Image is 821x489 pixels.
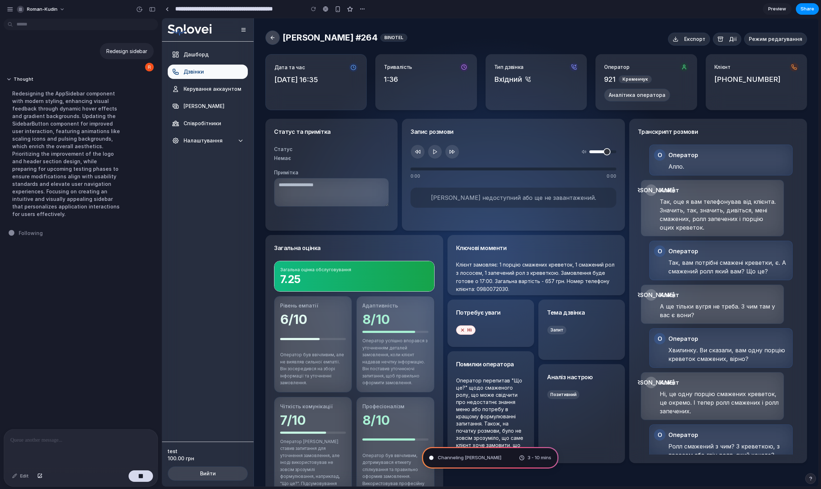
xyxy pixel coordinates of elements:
div: Оператор [492,315,626,326]
button: Дзвінки [6,46,86,61]
a: Preview [763,3,792,15]
div: Оператор був ввічливим, але не виявляв сильної емпатії. Він зосередився на зборі інформації та ут... [118,333,184,368]
div: Оператор успішно впорався з уточненням деталей замовлення, коли клієнт надавав нечітку інформацію... [200,319,266,368]
div: Позитивний [385,372,418,381]
div: Тип дзвінка [332,45,362,52]
div: Дата та час [112,46,143,53]
div: 100.00 грн [6,437,86,444]
div: 8/10 [200,395,266,409]
div: Аналіз настрою [385,354,454,363]
div: Тривалість [222,45,250,52]
span: roman-kudin [27,6,57,13]
span: Ні [305,309,310,315]
span: Share [801,5,814,13]
img: Solovei [6,6,50,17]
span: Дзвінки [22,50,82,57]
button: roman-kudin [14,4,69,15]
div: Тема дзвінка [385,290,454,298]
div: Адаптивність [200,284,266,291]
span: 3 - 10 mins [528,454,551,461]
span: Керування аккаунтом [22,67,82,74]
div: Оператор [442,45,467,52]
span: Дашборд [22,33,82,40]
div: 6/10 [118,294,184,308]
span: Вийти [38,452,54,459]
div: Оператор був ввічливим, дотримувався етикету спілкування та правильно оформив замовлення. Викорис... [200,434,266,476]
div: test [6,429,86,437]
div: Клієнт [483,271,617,282]
div: Чіткість комунікації [118,385,184,392]
div: 7.25 [118,254,266,267]
button: Дії [551,14,579,27]
div: Ролл смажений з чим? З креветкою, з лососем або грін ролл, який хочете? [506,424,626,441]
div: Запит [385,307,405,316]
span: Налаштування [22,119,61,126]
div: О [492,227,504,239]
button: Співробітники [6,98,86,112]
div: Клієнт [552,45,569,52]
span: Немає [112,136,129,144]
div: Алло. [506,144,626,152]
label: Статус [112,128,130,134]
div: 8/10 [200,294,266,308]
span: [PERSON_NAME] [22,84,82,91]
div: Клієнт [483,166,617,178]
div: Так, вам потрібні смажені креветки, є. А смажений ролл який вам? Що це? [506,240,626,257]
button: Share [796,3,819,15]
div: Ключові моменти [294,225,455,234]
div: Потребує уваги [294,290,363,298]
span: Channeling [PERSON_NAME] [438,454,501,461]
div: О [492,315,504,326]
button: Вийти [6,448,86,462]
div: Оператор перепитав "Що це?" щодо смаженого ролу, що може свідчити про недостатнє знання меню або ... [294,359,363,445]
span: Following [19,229,43,237]
div: Транскрипт розмови [476,109,636,118]
div: А ще тільки вугря не треба. З чим там у вас є вони? [498,284,617,301]
span: 0:00 [249,155,258,161]
div: [PERSON_NAME] недоступний або ще не завантажений. [249,169,454,189]
div: Вхідний [332,56,416,66]
div: Загальна оцінка [112,225,273,234]
button: [PERSON_NAME] [6,81,86,95]
div: Redesigning the AppSidebar component with modern styling, enhancing visual feedback through dynam... [6,85,126,222]
span: Співробітники [22,102,82,109]
div: О [492,131,504,142]
div: [DATE] 16:35 [112,56,196,66]
div: Рівень емпатії [118,284,184,291]
div: Ні, це одну порцію смажених креветок, це окремо. І тепер ролл смажених і ролл запечених. [498,371,617,397]
div: [PERSON_NAME] [483,166,495,178]
div: 7/10 [118,395,184,409]
div: Помилки оператора [294,342,363,350]
div: [PERSON_NAME] [483,271,495,282]
div: 1:36 [222,56,306,66]
div: Клієнт [483,358,617,370]
div: Клієнт замовляє: 1 порцію смажених креветок, 1 смажений рол з лососем, 1 запечений рол з креветко... [294,243,455,275]
button: Дашборд [6,29,86,43]
a: Аналітика оператора [442,70,508,83]
div: Оператор [492,411,626,422]
button: Керування аккаунтом [6,64,86,78]
div: Статус та примітка [112,109,227,118]
div: Хвилинку. Ви сказали, вам одну порцію креветок смажених, вірно? [506,328,626,345]
div: О [492,411,504,422]
div: 921 [442,56,526,66]
button: Експорт [506,14,548,27]
div: Професіоналізм [200,385,266,392]
div: [PERSON_NAME] [483,358,495,370]
label: Примітка [112,151,136,157]
div: Кременчук [456,57,490,65]
button: Немає [112,136,227,144]
div: Оператор [PERSON_NAME] ставив запитання для уточнення замовлення, але іноді використовував не зов... [118,420,184,476]
div: Запис розмови [249,109,454,118]
div: Загальна оцінка обслуговування [118,249,266,254]
span: Preview [768,5,786,13]
h2: [PERSON_NAME] #264 [121,14,215,25]
p: Redesign sidebar [106,47,147,55]
div: Оператор [492,227,626,239]
div: Оператор [492,131,626,142]
span: [PHONE_NUMBER] [552,56,618,66]
button: Налаштування [6,115,86,130]
span: 0:00 [445,155,454,161]
div: binotel [218,15,245,23]
button: Режим редагування [582,14,645,27]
